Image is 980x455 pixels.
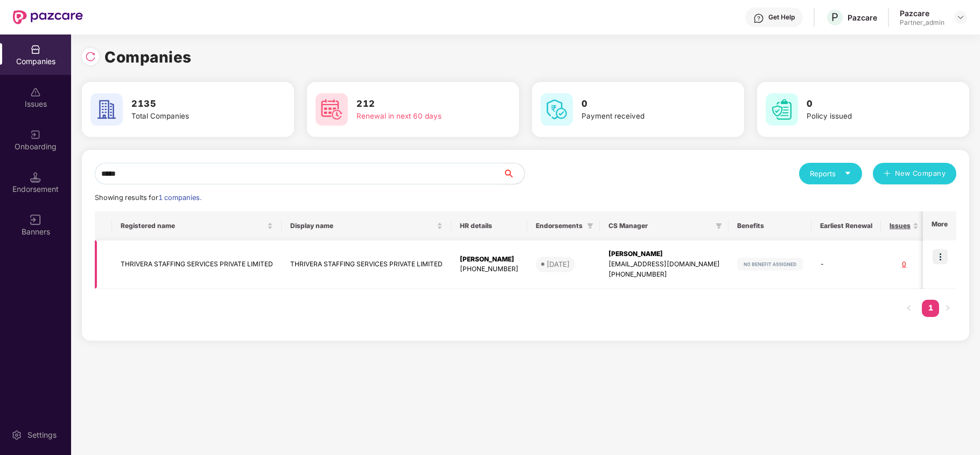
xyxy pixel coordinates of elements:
[608,259,720,270] div: [EMAIL_ADDRESS][DOMAIN_NAME]
[547,259,570,270] div: [DATE]
[848,12,877,23] div: Pazcare
[316,93,348,126] img: svg+xml;base64,PHN2ZyB4bWxucz0iaHR0cDovL3d3dy53My5vcmcvMjAwMC9zdmciIHdpZHRoPSI2MCIgaGVpZ2h0PSI2MC...
[844,170,851,177] span: caret-down
[582,97,709,111] h3: 0
[811,211,881,240] th: Earliest Renewal
[922,300,939,317] li: 1
[737,258,803,271] img: svg+xml;base64,PHN2ZyB4bWxucz0iaHR0cDovL3d3dy53My5vcmcvMjAwMC9zdmciIHdpZHRoPSIxMjIiIGhlaWdodD0iMj...
[356,111,484,122] div: Renewal in next 60 days
[831,11,838,24] span: P
[502,169,524,178] span: search
[158,194,201,202] span: 1 companies.
[608,249,720,259] div: [PERSON_NAME]
[131,111,258,122] div: Total Companies
[608,222,711,230] span: CS Manager
[716,223,722,229] span: filter
[585,219,596,232] span: filter
[24,430,60,440] div: Settings
[807,111,934,122] div: Policy issued
[104,45,192,69] h1: Companies
[30,215,41,225] img: svg+xml;base64,PHN2ZyB3aWR0aD0iMTYiIGhlaWdodD0iMTYiIHZpZXdCb3g9IjAgMCAxNiAxNiIgZmlsbD0ibm9uZSIgeG...
[890,259,919,270] div: 0
[356,97,484,111] h3: 212
[30,44,41,55] img: svg+xml;base64,PHN2ZyBpZD0iQ29tcGFuaWVzIiB4bWxucz0iaHR0cDovL3d3dy53My5vcmcvMjAwMC9zdmciIHdpZHRoPS...
[939,300,956,317] button: right
[587,223,593,229] span: filter
[30,172,41,183] img: svg+xml;base64,PHN2ZyB3aWR0aD0iMTQuNSIgaGVpZ2h0PSIxNC41IiB2aWV3Qm94PSIwIDAgMTYgMTYiIGZpbGw9Im5vbm...
[956,13,965,22] img: svg+xml;base64,PHN2ZyBpZD0iRHJvcGRvd24tMzJ4MzIiIHhtbG5zPSJodHRwOi8vd3d3LnczLm9yZy8yMDAwL3N2ZyIgd2...
[810,168,851,179] div: Reports
[460,254,519,265] div: [PERSON_NAME]
[582,111,709,122] div: Payment received
[112,240,282,289] td: THRIVERA STAFFING SERVICES PRIVATE LIMITED
[895,168,946,179] span: New Company
[768,13,795,22] div: Get Help
[608,270,720,280] div: [PHONE_NUMBER]
[900,8,944,18] div: Pazcare
[729,211,811,240] th: Benefits
[11,430,22,440] img: svg+xml;base64,PHN2ZyBpZD0iU2V0dGluZy0yMHgyMCIgeG1sbnM9Imh0dHA6Ly93d3cudzMub3JnLzIwMDAvc3ZnIiB3aW...
[884,170,891,178] span: plus
[939,300,956,317] li: Next Page
[807,97,934,111] h3: 0
[282,211,451,240] th: Display name
[713,219,724,232] span: filter
[923,211,956,240] th: More
[873,163,956,184] button: plusNew Company
[881,211,927,240] th: Issues
[766,93,798,126] img: svg+xml;base64,PHN2ZyB4bWxucz0iaHR0cDovL3d3dy53My5vcmcvMjAwMC9zdmciIHdpZHRoPSI2MCIgaGVpZ2h0PSI2MC...
[900,300,918,317] li: Previous Page
[290,222,435,230] span: Display name
[460,264,519,274] div: [PHONE_NUMBER]
[541,93,573,126] img: svg+xml;base64,PHN2ZyB4bWxucz0iaHR0cDovL3d3dy53My5vcmcvMjAwMC9zdmciIHdpZHRoPSI2MCIgaGVpZ2h0PSI2MC...
[890,222,911,230] span: Issues
[900,18,944,27] div: Partner_admin
[85,51,96,62] img: svg+xml;base64,PHN2ZyBpZD0iUmVsb2FkLTMyeDMyIiB4bWxucz0iaHR0cDovL3d3dy53My5vcmcvMjAwMC9zdmciIHdpZH...
[922,300,939,316] a: 1
[13,10,83,24] img: New Pazcare Logo
[30,87,41,98] img: svg+xml;base64,PHN2ZyBpZD0iSXNzdWVzX2Rpc2FibGVkIiB4bWxucz0iaHR0cDovL3d3dy53My5vcmcvMjAwMC9zdmciIH...
[906,305,912,311] span: left
[536,222,583,230] span: Endorsements
[282,240,451,289] td: THRIVERA STAFFING SERVICES PRIVATE LIMITED
[753,13,764,24] img: svg+xml;base64,PHN2ZyBpZD0iSGVscC0zMngzMiIgeG1sbnM9Imh0dHA6Ly93d3cudzMub3JnLzIwMDAvc3ZnIiB3aWR0aD...
[944,305,951,311] span: right
[451,211,527,240] th: HR details
[30,129,41,140] img: svg+xml;base64,PHN2ZyB3aWR0aD0iMjAiIGhlaWdodD0iMjAiIHZpZXdCb3g9IjAgMCAyMCAyMCIgZmlsbD0ibm9uZSIgeG...
[933,249,948,264] img: icon
[131,97,258,111] h3: 2135
[811,240,881,289] td: -
[502,163,525,184] button: search
[90,93,123,126] img: svg+xml;base64,PHN2ZyB4bWxucz0iaHR0cDovL3d3dy53My5vcmcvMjAwMC9zdmciIHdpZHRoPSI2MCIgaGVpZ2h0PSI2MC...
[121,222,265,230] span: Registered name
[900,300,918,317] button: left
[95,194,201,202] span: Showing results for
[112,211,282,240] th: Registered name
